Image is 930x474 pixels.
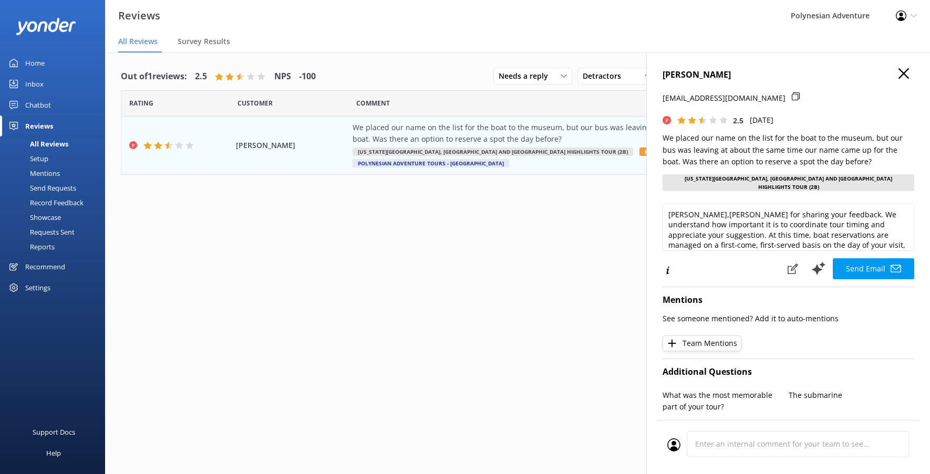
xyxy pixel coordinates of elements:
[898,68,909,80] button: Close
[6,166,60,181] div: Mentions
[663,132,914,167] p: We placed our name on the list for the boat to the museum, but our bus was leaving at about the s...
[25,94,51,115] div: Chatbot
[733,115,743,125] span: 2.5
[583,70,627,82] span: Detractors
[6,151,105,166] a: Setup
[237,98,273,108] span: Date
[25,256,65,277] div: Recommend
[6,225,75,239] div: Requests Sent
[299,70,316,83] h4: -100
[6,195,105,210] a: Record Feedback
[353,148,633,156] span: [US_STATE][GEOGRAPHIC_DATA], [GEOGRAPHIC_DATA] and [GEOGRAPHIC_DATA] Highlights Tour (2B)
[6,181,105,195] a: Send Requests
[6,195,84,210] div: Record Feedback
[6,166,105,181] a: Mentions
[16,18,76,35] img: yonder-white-logo.png
[750,114,773,126] p: [DATE]
[663,335,741,351] button: Team Mentions
[25,52,45,73] div: Home
[118,36,158,47] span: All Reviews
[25,277,50,298] div: Settings
[356,98,390,108] span: Question
[6,239,105,254] a: Reports
[353,122,831,145] div: We placed our name on the list for the boat to the museum, but our bus was leaving at about the s...
[236,140,348,151] span: [PERSON_NAME]
[663,174,914,191] div: [US_STATE][GEOGRAPHIC_DATA], [GEOGRAPHIC_DATA] and [GEOGRAPHIC_DATA] Highlights Tour (2B)
[118,7,160,24] h3: Reviews
[6,151,48,166] div: Setup
[6,239,55,254] div: Reports
[6,225,105,239] a: Requests Sent
[833,258,914,279] button: Send Email
[129,98,153,108] span: Date
[6,181,76,195] div: Send Requests
[195,70,207,83] h4: 2.5
[6,210,61,225] div: Showcase
[663,293,914,307] h4: Mentions
[639,148,673,156] span: Reply
[121,70,187,83] h4: Out of 1 reviews:
[6,136,105,151] a: All Reviews
[274,70,291,83] h4: NPS
[663,204,914,251] textarea: [PERSON_NAME],[PERSON_NAME] for sharing your feedback. We understand how important it is to coord...
[6,210,105,225] a: Showcase
[663,389,789,413] p: What was the most memorable part of your tour?
[663,92,786,104] p: [EMAIL_ADDRESS][DOMAIN_NAME]
[178,36,230,47] span: Survey Results
[663,365,914,379] h4: Additional Questions
[663,68,914,82] h4: [PERSON_NAME]
[46,443,61,464] div: Help
[667,438,680,451] img: user_profile.svg
[499,70,554,82] span: Needs a reply
[25,73,44,94] div: Inbox
[789,389,915,401] p: The submarine
[33,422,75,443] div: Support Docs
[663,313,914,324] p: See someone mentioned? Add it to auto-mentions
[6,136,68,151] div: All Reviews
[353,159,509,167] span: Polynesian Adventure Tours - [GEOGRAPHIC_DATA]
[25,115,53,136] div: Reviews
